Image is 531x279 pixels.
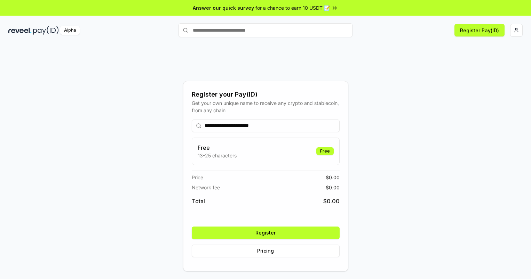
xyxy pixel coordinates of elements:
[198,143,237,152] h3: Free
[316,147,334,155] div: Free
[192,245,340,257] button: Pricing
[326,184,340,191] span: $ 0.00
[192,227,340,239] button: Register
[60,26,80,35] div: Alpha
[192,90,340,99] div: Register your Pay(ID)
[192,197,205,205] span: Total
[33,26,59,35] img: pay_id
[193,4,254,11] span: Answer our quick survey
[323,197,340,205] span: $ 0.00
[198,152,237,159] p: 13-25 characters
[192,184,220,191] span: Network fee
[454,24,505,36] button: Register Pay(ID)
[255,4,330,11] span: for a chance to earn 10 USDT 📝
[192,99,340,114] div: Get your own unique name to receive any crypto and stablecoin, from any chain
[326,174,340,181] span: $ 0.00
[192,174,203,181] span: Price
[8,26,32,35] img: reveel_dark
